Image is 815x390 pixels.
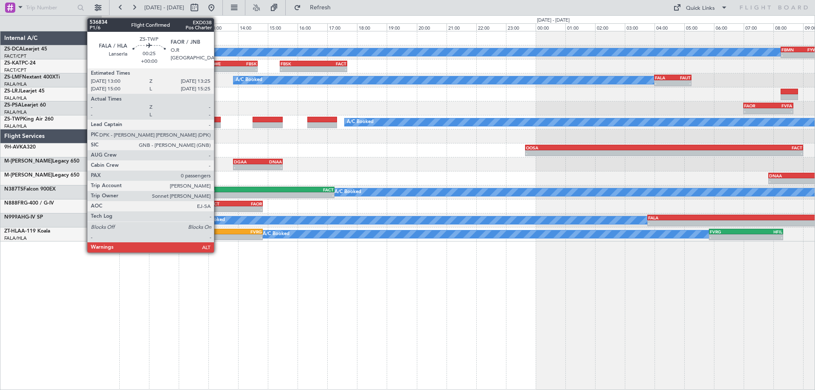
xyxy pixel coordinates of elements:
div: FALA [94,215,110,220]
a: M-[PERSON_NAME]Legacy 650 [4,173,79,178]
div: DGAA [159,159,175,164]
div: FACT [664,145,802,150]
a: FALA/HLA [4,109,27,115]
div: 05:00 [684,23,714,31]
div: DNMM [142,159,158,164]
span: M-[PERSON_NAME] [4,173,52,178]
div: 08:00 [773,23,803,31]
div: A/C Booked [263,228,289,241]
div: - [648,221,748,226]
div: - [269,193,334,198]
div: DNAA [258,159,282,164]
div: - [258,165,282,170]
div: FACT [313,61,346,66]
div: FZAA [204,187,269,192]
div: - [120,235,180,240]
div: - [189,235,225,240]
div: 00:00 [536,23,565,31]
div: [DATE] - [DATE] [537,17,570,24]
a: ZS-LMFNextant 400XTi [4,75,60,80]
span: ZS-PSA [4,103,22,108]
a: FACT/CPT [4,67,26,73]
div: 17:00 [327,23,357,31]
a: ZS-PSALearjet 60 [4,103,46,108]
div: Quick Links [686,4,715,13]
span: ZT-HLA [4,229,21,234]
a: ZS-DCALearjet 45 [4,47,47,52]
div: - [526,151,664,156]
div: A/C Booked [347,116,374,129]
div: 02:00 [595,23,625,31]
div: - [209,67,233,72]
a: 9H-AVKA320 [4,145,36,150]
div: - [744,109,768,114]
div: - [710,235,746,240]
div: - [94,221,110,226]
a: M-[PERSON_NAME]Legacy 650 [4,159,79,164]
span: ZS-LMF [4,75,22,80]
div: - [746,235,782,240]
a: FALA/HLA [4,235,27,241]
div: - [768,109,793,114]
div: - [142,165,158,170]
a: FACT/CPT [4,53,26,59]
div: HFIL [746,229,782,234]
span: [DATE] - [DATE] [144,4,184,11]
div: FBSK [281,61,313,66]
span: N387TS [4,187,23,192]
div: - [233,67,257,72]
div: 04:00 [655,23,684,31]
div: - [225,235,262,240]
div: FVJN [189,229,225,234]
div: 13:00 [208,23,238,31]
div: FYWE [209,61,233,66]
div: 11:00 [149,23,179,31]
div: - [204,193,269,198]
div: - [209,207,235,212]
div: 07:00 [744,23,773,31]
div: - [234,165,258,170]
a: ZS-KATPC-24 [4,61,36,66]
span: M-[PERSON_NAME] [4,159,52,164]
div: - [664,151,802,156]
a: N999AHG-IV SP [4,215,43,220]
div: FVRG [710,229,746,234]
div: 23:00 [506,23,536,31]
div: FACT [209,201,235,206]
div: 18:00 [357,23,387,31]
div: 01:00 [565,23,595,31]
div: 19:00 [387,23,416,31]
div: - [781,53,801,58]
button: Quick Links [669,1,732,14]
span: ZS-KAT [4,61,22,66]
div: 15:00 [268,23,298,31]
span: ZS-LRJ [4,89,20,94]
div: 20:00 [417,23,447,31]
div: 06:00 [714,23,744,31]
a: ZT-HLAA-119 Koala [4,229,50,234]
span: ZS-DCA [4,47,23,52]
div: DGAA [234,159,258,164]
input: Trip Number [26,1,75,14]
div: 16:00 [298,23,327,31]
a: N888FRG-400 / G-IV [4,201,54,206]
div: [DATE] - [DATE] [103,17,135,24]
div: 21:00 [447,23,476,31]
a: N387TSFalcon 900EX [4,187,56,192]
div: OOSA [526,145,664,150]
div: FBMN [781,47,801,52]
div: - [673,81,691,86]
a: ZS-LRJLearjet 45 [4,89,45,94]
div: - [159,165,175,170]
a: FALA/HLA [4,95,27,101]
a: FALA/HLA [4,123,27,129]
div: 22:00 [476,23,506,31]
div: - [655,81,673,86]
a: FALA/HLA [4,81,27,87]
div: FAUT [673,75,691,80]
a: ZS-TWPKing Air 260 [4,117,53,122]
span: Refresh [303,5,338,11]
div: FALA [655,75,673,80]
span: N999AH [4,215,25,220]
span: ZS-TWP [4,117,23,122]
